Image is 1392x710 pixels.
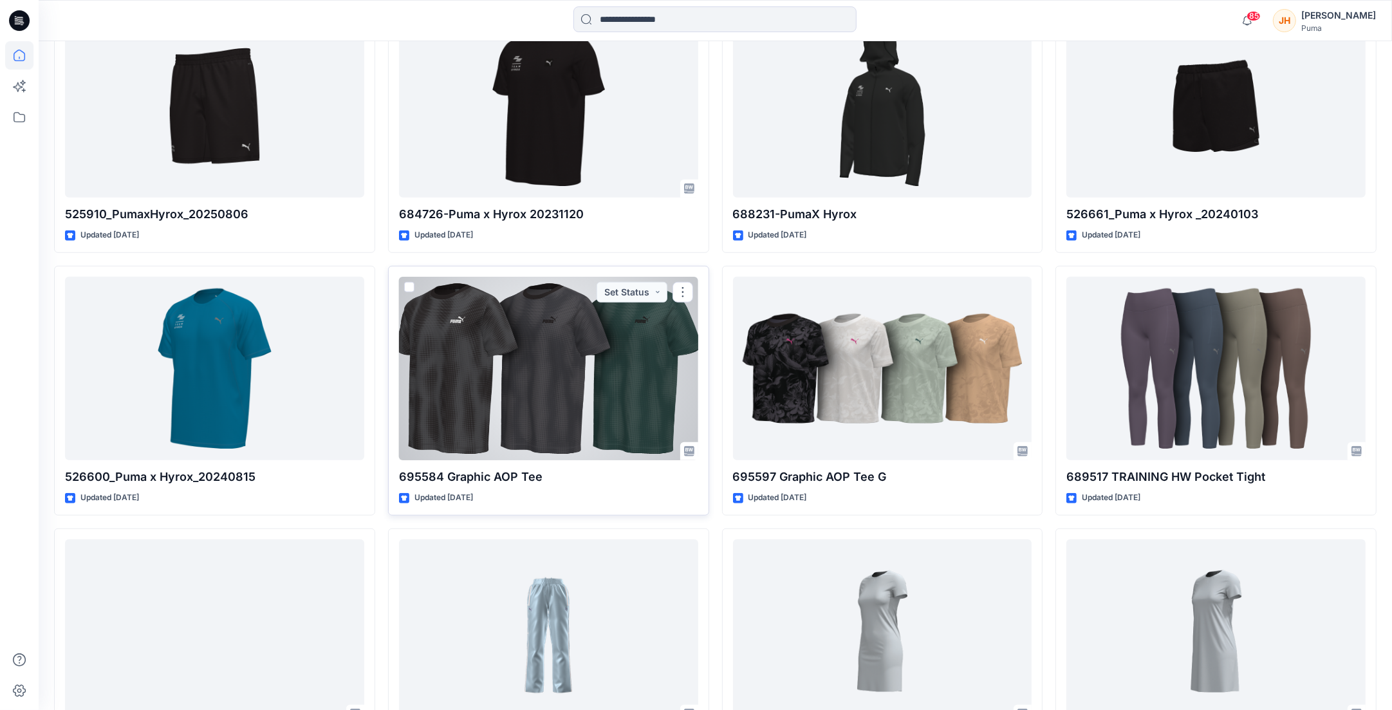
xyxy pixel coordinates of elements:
div: JH [1273,9,1296,32]
p: 695597 Graphic AOP Tee G [733,468,1032,486]
p: Updated [DATE] [1082,491,1140,505]
p: Updated [DATE] [80,491,139,505]
a: 526661_Puma x Hyrox _20240103 [1066,14,1366,198]
a: 689517 TRAINING HW Pocket Tight [1066,277,1366,460]
a: 684726-Puma x Hyrox 20231120 [399,14,698,198]
p: Updated [DATE] [748,491,807,505]
a: 688231-PumaX Hyrox [733,14,1032,198]
p: Updated [DATE] [414,491,473,505]
a: 695597 Graphic AOP Tee G [733,277,1032,460]
p: Updated [DATE] [414,229,473,242]
p: Updated [DATE] [1082,229,1140,242]
p: 526600_Puma x Hyrox_20240815 [65,468,364,486]
p: 684726-Puma x Hyrox 20231120 [399,205,698,223]
a: 525910_PumaxHyrox_20250806 [65,14,364,198]
p: 525910_PumaxHyrox_20250806 [65,205,364,223]
p: Updated [DATE] [80,229,139,242]
p: Updated [DATE] [748,229,807,242]
p: 689517 TRAINING HW Pocket Tight [1066,468,1366,486]
div: [PERSON_NAME] [1301,8,1376,23]
a: 695584 Graphic AOP Tee [399,277,698,460]
p: 526661_Puma x Hyrox _20240103 [1066,205,1366,223]
p: 695584 Graphic AOP Tee [399,468,698,486]
span: 85 [1247,11,1261,21]
div: Puma [1301,23,1376,33]
a: 526600_Puma x Hyrox_20240815 [65,277,364,460]
p: 688231-PumaX Hyrox [733,205,1032,223]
